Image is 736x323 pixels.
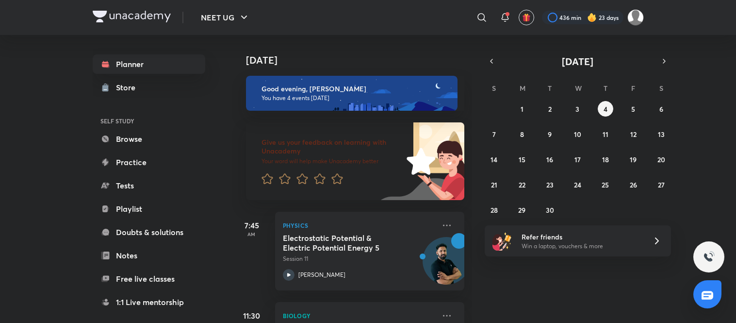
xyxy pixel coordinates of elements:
img: Avatar [423,242,470,289]
h6: SELF STUDY [93,113,205,129]
button: September 20, 2025 [654,152,669,167]
p: Physics [283,220,435,231]
button: September 8, 2025 [514,126,530,142]
abbr: Thursday [604,84,607,93]
h5: 11:30 [232,310,271,322]
button: September 6, 2025 [654,101,669,117]
button: September 2, 2025 [542,101,557,117]
button: September 14, 2025 [486,152,502,167]
button: September 29, 2025 [514,202,530,218]
button: September 28, 2025 [486,202,502,218]
button: September 19, 2025 [625,152,641,167]
a: Company Logo [93,11,171,25]
abbr: September 16, 2025 [546,155,553,164]
p: [PERSON_NAME] [298,271,345,279]
button: September 7, 2025 [486,126,502,142]
button: September 30, 2025 [542,202,557,218]
abbr: September 5, 2025 [631,104,635,114]
img: Amisha Rani [627,9,644,26]
abbr: September 2, 2025 [548,104,552,114]
abbr: Wednesday [575,84,582,93]
abbr: September 12, 2025 [630,130,637,139]
button: September 12, 2025 [625,126,641,142]
button: September 13, 2025 [654,126,669,142]
button: September 27, 2025 [654,177,669,192]
abbr: September 8, 2025 [520,130,524,139]
button: September 16, 2025 [542,152,557,167]
span: [DATE] [562,55,593,68]
a: Practice [93,153,205,172]
abbr: September 24, 2025 [574,180,581,189]
abbr: September 28, 2025 [491,205,498,215]
h6: Give us your feedback on learning with Unacademy [262,138,403,155]
h6: Refer friends [522,232,641,242]
p: Session 11 [283,255,435,263]
abbr: September 23, 2025 [546,180,554,189]
button: September 15, 2025 [514,152,530,167]
abbr: September 17, 2025 [574,155,581,164]
button: September 4, 2025 [598,101,613,117]
button: September 21, 2025 [486,177,502,192]
a: Browse [93,129,205,149]
abbr: Friday [631,84,635,93]
abbr: September 20, 2025 [657,155,665,164]
abbr: September 6, 2025 [659,104,663,114]
abbr: September 1, 2025 [521,104,523,114]
h5: Electrostatic Potential & Electric Potential Energy 5 [283,233,404,253]
img: ttu [703,251,715,263]
abbr: September 4, 2025 [604,104,607,114]
h6: Good evening, [PERSON_NAME] [262,85,449,93]
abbr: September 19, 2025 [630,155,637,164]
button: September 5, 2025 [625,101,641,117]
button: September 1, 2025 [514,101,530,117]
p: Win a laptop, vouchers & more [522,242,641,251]
abbr: Saturday [659,84,663,93]
p: You have 4 events [DATE] [262,94,449,102]
abbr: September 13, 2025 [658,130,665,139]
abbr: September 29, 2025 [518,205,525,215]
button: September 10, 2025 [570,126,585,142]
img: streak [587,13,597,22]
abbr: September 11, 2025 [603,130,608,139]
div: Store [116,82,141,93]
button: September 26, 2025 [625,177,641,192]
p: Biology [283,310,435,322]
button: September 3, 2025 [570,101,585,117]
img: Company Logo [93,11,171,22]
h4: [DATE] [246,54,474,66]
abbr: September 9, 2025 [548,130,552,139]
a: Notes [93,246,205,265]
p: AM [232,231,271,237]
abbr: Monday [520,84,525,93]
a: Store [93,78,205,97]
p: Your word will help make Unacademy better [262,157,403,165]
abbr: September 18, 2025 [602,155,609,164]
abbr: September 25, 2025 [602,180,609,189]
a: Playlist [93,199,205,219]
a: Free live classes [93,269,205,289]
abbr: September 27, 2025 [658,180,665,189]
abbr: Sunday [492,84,496,93]
a: 1:1 Live mentorship [93,292,205,312]
abbr: September 21, 2025 [491,180,497,189]
button: September 18, 2025 [598,152,613,167]
a: Doubts & solutions [93,222,205,242]
h5: 7:45 [232,220,271,231]
button: September 23, 2025 [542,177,557,192]
button: avatar [519,10,534,25]
button: September 17, 2025 [570,152,585,167]
a: Tests [93,176,205,195]
img: referral [492,231,512,251]
button: September 25, 2025 [598,177,613,192]
button: NEET UG [195,8,256,27]
button: September 22, 2025 [514,177,530,192]
abbr: Tuesday [548,84,552,93]
abbr: September 22, 2025 [519,180,525,189]
abbr: September 10, 2025 [574,130,581,139]
a: Planner [93,54,205,74]
button: September 24, 2025 [570,177,585,192]
button: [DATE] [498,54,657,68]
button: September 11, 2025 [598,126,613,142]
abbr: September 7, 2025 [492,130,496,139]
abbr: September 3, 2025 [575,104,579,114]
